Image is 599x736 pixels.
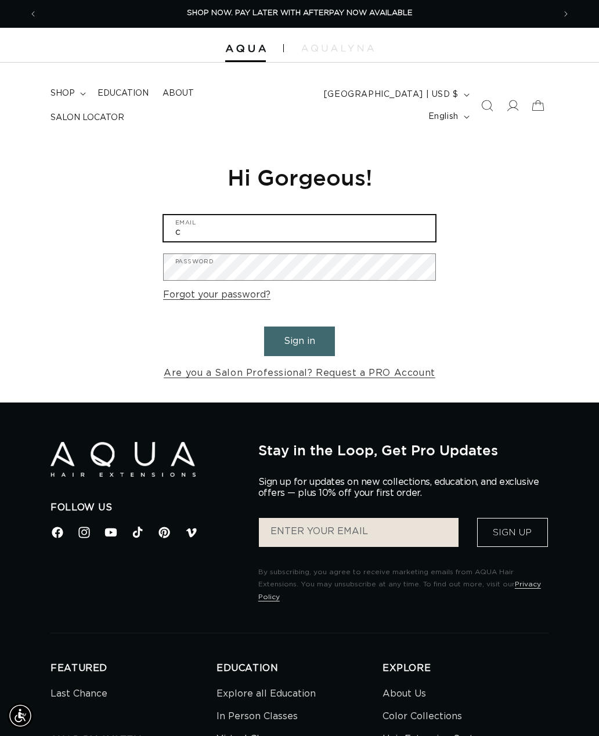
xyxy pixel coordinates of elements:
[442,611,599,736] iframe: Chat Widget
[324,89,459,101] span: [GEOGRAPHIC_DATA] | USD $
[421,106,474,128] button: English
[44,106,131,130] a: Salon Locator
[258,442,549,458] h2: Stay in the Loop, Get Pro Updates
[163,287,270,303] a: Forgot your password?
[44,81,91,106] summary: shop
[50,502,241,514] h2: Follow Us
[50,662,216,675] h2: FEATURED
[50,442,196,477] img: Aqua Hair Extensions
[216,686,316,705] a: Explore all Education
[98,88,149,99] span: Education
[164,215,435,241] input: Email
[428,111,459,123] span: English
[258,566,549,604] p: By subscribing, you agree to receive marketing emails from AQUA Hair Extensions. You may unsubscr...
[383,686,426,705] a: About Us
[225,45,266,53] img: Aqua Hair Extensions
[383,662,549,675] h2: EXPLORE
[20,3,46,25] button: Previous announcement
[301,45,374,52] img: aqualyna.com
[259,518,459,547] input: ENTER YOUR EMAIL
[264,327,335,356] button: Sign in
[163,163,436,191] h1: Hi Gorgeous!
[164,365,435,382] a: Are you a Salon Professional? Request a PRO Account
[156,81,201,106] a: About
[553,3,579,25] button: Next announcement
[216,662,383,675] h2: EDUCATION
[8,703,33,728] div: Accessibility Menu
[474,93,500,118] summary: Search
[258,477,549,499] p: Sign up for updates on new collections, education, and exclusive offers — plus 10% off your first...
[383,705,462,728] a: Color Collections
[187,9,413,17] span: SHOP NOW. PAY LATER WITH AFTERPAY NOW AVAILABLE
[50,88,75,99] span: shop
[50,686,107,705] a: Last Chance
[91,81,156,106] a: Education
[477,518,548,547] button: Sign Up
[317,84,474,106] button: [GEOGRAPHIC_DATA] | USD $
[163,88,194,99] span: About
[216,705,298,728] a: In Person Classes
[50,113,124,123] span: Salon Locator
